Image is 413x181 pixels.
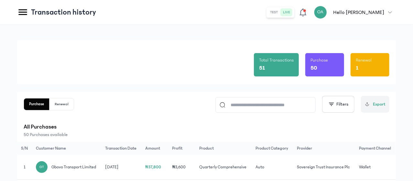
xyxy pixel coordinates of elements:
button: Export [361,96,389,113]
th: Amount [141,142,168,155]
td: Auto [252,155,293,180]
p: Transaction history [31,7,96,17]
th: Product Category [252,142,293,155]
th: Payment Channel [355,142,396,155]
p: All Purchases [24,122,389,131]
span: Export [373,101,386,108]
th: Provider [293,142,355,155]
button: Filters [322,96,354,113]
p: 51 [259,63,265,73]
span: 1 [24,165,26,169]
p: Renewal [356,57,372,63]
p: 50 Purchases available [24,131,389,138]
td: Quarterly Comprehensive [195,155,252,180]
div: GT [36,161,48,173]
td: Wallet [355,155,396,180]
th: S/N [17,142,32,155]
button: live [281,8,293,16]
button: test [268,8,281,16]
td: ₦3,600 [168,155,195,180]
p: 1 [356,63,359,73]
span: Gbovo Transport limited [51,164,96,170]
p: 50 [310,63,317,73]
th: Customer Name [32,142,102,155]
button: Purchase [24,98,49,110]
button: Renewal [49,98,74,110]
td: [DATE] [101,155,141,180]
p: Total Transactions [259,57,294,63]
p: Hello [PERSON_NAME] [333,8,384,16]
th: Profit [168,142,195,155]
th: Transaction Date [101,142,141,155]
span: ₦37,800 [145,165,161,169]
div: OA [314,6,327,19]
button: OAHello [PERSON_NAME] [314,6,396,19]
td: Sovereign Trust Insurance Plc [293,155,355,180]
p: Purchase [310,57,328,63]
th: Product [195,142,252,155]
